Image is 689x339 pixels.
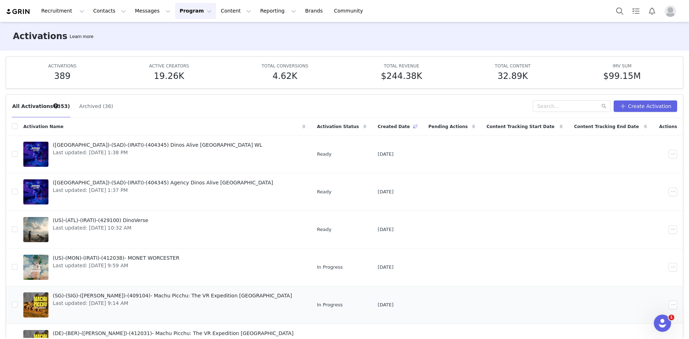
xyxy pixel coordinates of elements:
span: TOTAL CONTENT [495,63,531,69]
h3: Activations [13,30,67,43]
span: Last updated: [DATE] 1:38 PM [53,149,262,156]
span: Last updated: [DATE] 10:32 AM [53,224,148,232]
button: Archived (36) [79,100,113,112]
a: Tasks [628,3,644,19]
span: Ready [317,151,331,158]
img: grin logo [6,8,31,15]
span: [DATE] [378,301,394,309]
button: All Activations (353) [12,100,70,112]
span: IMV SUM [613,63,632,69]
button: Search [612,3,628,19]
span: [DATE] [378,226,394,233]
span: Activation Status [317,123,359,130]
iframe: Intercom live chat [654,315,671,332]
button: Messages [131,3,175,19]
span: (US)-(ATL)-(IRATI)-(429100) DinoVerse [53,217,148,224]
span: 1 [669,315,674,320]
button: Notifications [644,3,660,19]
div: Actions [653,119,683,134]
button: Content [216,3,256,19]
h5: 19.26K [154,70,184,83]
a: (US)-(ATL)-(IRATI)-(429100) DinoVerseLast updated: [DATE] 10:32 AM [23,215,305,244]
span: (US)-(MON)-(IRATI)-(412038)- MONET WORCESTER [53,254,179,262]
input: Search... [533,100,611,112]
span: Pending Actions [428,123,468,130]
h5: 4.62K [272,70,297,83]
span: [DATE] [378,188,394,196]
div: Tooltip anchor [52,103,59,109]
span: ([GEOGRAPHIC_DATA])-(SAD)-(IRATI)-(404345) Dinos Alive [GEOGRAPHIC_DATA] WL [53,141,262,149]
h5: $244.38K [381,70,422,83]
span: Ready [317,188,331,196]
h5: $99.15M [603,70,641,83]
span: Last updated: [DATE] 9:14 AM [53,300,292,307]
span: In Progress [317,264,343,271]
a: (SG)-(SIG)-([PERSON_NAME])-(409104)- Machu Picchu: The VR Expedition [GEOGRAPHIC_DATA]Last update... [23,291,305,319]
a: ([GEOGRAPHIC_DATA])-(SAD)-(IRATI)-(404345) Dinos Alive [GEOGRAPHIC_DATA] WLLast updated: [DATE] 1... [23,140,305,169]
span: Last updated: [DATE] 1:37 PM [53,187,273,194]
span: Ready [317,226,331,233]
span: ([GEOGRAPHIC_DATA])-(SAD)-(IRATI)-(404345) Agency Dinos Alive [GEOGRAPHIC_DATA] [53,179,273,187]
span: Content Tracking Start Date [487,123,555,130]
h5: 32.89K [498,70,528,83]
button: Program [175,3,216,19]
span: Last updated: [DATE] 9:59 AM [53,262,179,269]
span: ACTIVATIONS [48,63,76,69]
button: Reporting [256,3,300,19]
span: TOTAL CONVERSIONS [262,63,308,69]
span: ACTIVE CREATORS [149,63,189,69]
button: Create Activation [614,100,677,112]
span: [DATE] [378,264,394,271]
div: Tooltip anchor [68,33,95,40]
button: Profile [660,5,683,17]
a: (US)-(MON)-(IRATI)-(412038)- MONET WORCESTERLast updated: [DATE] 9:59 AM [23,253,305,282]
span: Activation Name [23,123,64,130]
h5: 389 [54,70,71,83]
img: placeholder-profile.jpg [665,5,676,17]
a: Community [330,3,371,19]
i: icon: search [601,104,606,109]
span: In Progress [317,301,343,309]
span: Content Tracking End Date [574,123,639,130]
span: (SG)-(SIG)-([PERSON_NAME])-(409104)- Machu Picchu: The VR Expedition [GEOGRAPHIC_DATA] [53,292,292,300]
a: Brands [301,3,329,19]
button: Contacts [89,3,130,19]
span: [DATE] [378,151,394,158]
span: Created Date [378,123,410,130]
span: TOTAL REVENUE [384,63,419,69]
button: Recruitment [37,3,89,19]
a: ([GEOGRAPHIC_DATA])-(SAD)-(IRATI)-(404345) Agency Dinos Alive [GEOGRAPHIC_DATA]Last updated: [DAT... [23,178,305,206]
span: (DE)-(BER)-([PERSON_NAME])-(412031)- Machu Picchu: The VR Expedition [GEOGRAPHIC_DATA] [53,330,294,337]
